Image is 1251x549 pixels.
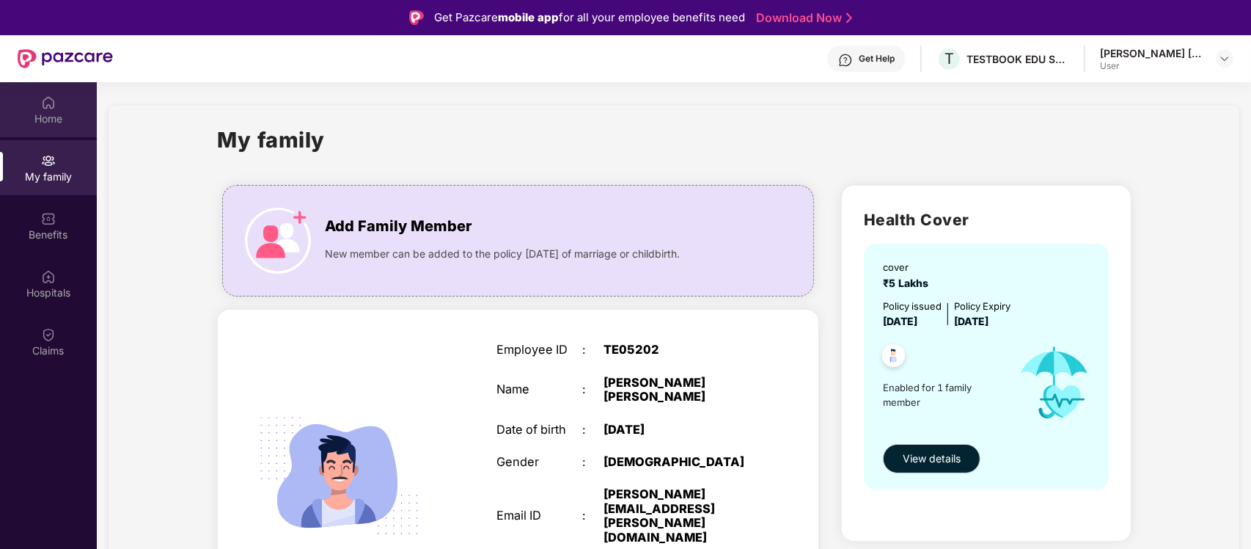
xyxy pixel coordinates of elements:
[496,382,582,396] div: Name
[496,455,582,469] div: Gender
[582,455,604,469] div: :
[756,10,848,26] a: Download Now
[883,277,934,289] span: ₹5 Lakhs
[883,315,917,327] span: [DATE]
[604,376,753,404] div: [PERSON_NAME] [PERSON_NAME]
[41,269,56,284] img: svg+xml;base64,PHN2ZyBpZD0iSG9zcGl0YWxzIiB4bWxucz0iaHR0cDovL3d3dy53My5vcmcvMjAwMC9zdmciIHdpZHRoPS...
[903,451,961,467] span: View details
[944,50,954,68] span: T
[966,52,1069,66] div: TESTBOOK EDU SOLUTIONS PRIVATE LIMITED
[41,95,56,110] img: svg+xml;base64,PHN2ZyBpZD0iSG9tZSIgeG1sbnM9Imh0dHA6Ly93d3cudzMub3JnLzIwMDAvc3ZnIiB3aWR0aD0iMjAiIG...
[883,260,934,274] div: cover
[245,208,311,274] img: icon
[883,380,1005,410] span: Enabled for 1 family member
[18,49,113,68] img: New Pazcare Logo
[604,455,753,469] div: [DEMOGRAPHIC_DATA]
[218,123,326,156] h1: My family
[1100,46,1203,60] div: [PERSON_NAME] [PERSON_NAME]
[883,299,942,313] div: Policy issued
[604,487,753,545] div: [PERSON_NAME][EMAIL_ADDRESS][PERSON_NAME][DOMAIN_NAME]
[883,444,980,473] button: View details
[954,299,1010,313] div: Policy Expiry
[582,509,604,523] div: :
[864,208,1109,232] h2: Health Cover
[498,10,559,24] strong: mobile app
[1100,60,1203,72] div: User
[604,423,753,437] div: [DATE]
[41,327,56,342] img: svg+xml;base64,PHN2ZyBpZD0iQ2xhaW0iIHhtbG5zPSJodHRwOi8vd3d3LnczLm9yZy8yMDAwL3N2ZyIgd2lkdGg9IjIwIi...
[434,9,745,26] div: Get Pazcare for all your employee benefits need
[41,153,56,168] img: svg+xml;base64,PHN2ZyB3aWR0aD0iMjAiIGhlaWdodD0iMjAiIHZpZXdCb3g9IjAgMCAyMCAyMCIgZmlsbD0ibm9uZSIgeG...
[496,423,582,437] div: Date of birth
[326,246,680,262] span: New member can be added to the policy [DATE] of marriage or childbirth.
[496,509,582,523] div: Email ID
[859,53,895,65] div: Get Help
[582,423,604,437] div: :
[582,343,604,357] div: :
[1219,53,1230,65] img: svg+xml;base64,PHN2ZyBpZD0iRHJvcGRvd24tMzJ4MzIiIHhtbG5zPSJodHRwOi8vd3d3LnczLm9yZy8yMDAwL3N2ZyIgd2...
[876,340,911,376] img: svg+xml;base64,PHN2ZyB4bWxucz0iaHR0cDovL3d3dy53My5vcmcvMjAwMC9zdmciIHdpZHRoPSI0OC45NDMiIGhlaWdodD...
[846,10,852,26] img: Stroke
[582,382,604,396] div: :
[604,343,753,357] div: TE05202
[41,211,56,226] img: svg+xml;base64,PHN2ZyBpZD0iQmVuZWZpdHMiIHhtbG5zPSJodHRwOi8vd3d3LnczLm9yZy8yMDAwL3N2ZyIgd2lkdGg9Ij...
[838,53,853,68] img: svg+xml;base64,PHN2ZyBpZD0iSGVscC0zMngzMiIgeG1sbnM9Imh0dHA6Ly93d3cudzMub3JnLzIwMDAvc3ZnIiB3aWR0aD...
[954,315,988,327] span: [DATE]
[326,215,472,238] span: Add Family Member
[496,343,582,357] div: Employee ID
[409,10,424,25] img: Logo
[1005,330,1104,437] img: icon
